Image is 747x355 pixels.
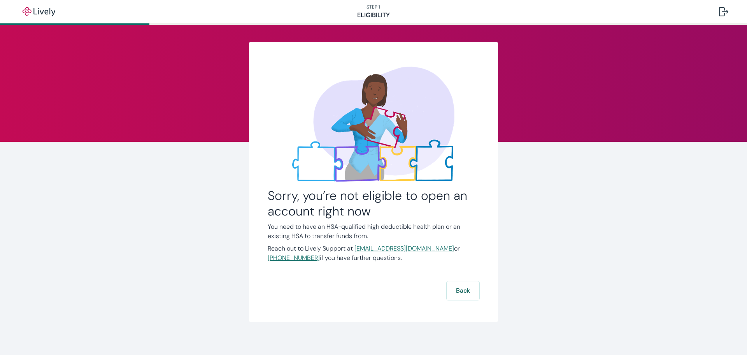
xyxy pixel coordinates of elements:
img: Lively [17,7,61,16]
p: Reach out to Lively Support at or if you have further questions. [268,244,479,263]
button: Log out [713,2,735,21]
a: [EMAIL_ADDRESS][DOMAIN_NAME] [354,244,454,253]
h2: Sorry, you’re not eligible to open an account right now [268,188,479,219]
p: You need to have an HSA-qualified high deductible health plan or an existing HSA to transfer fund... [268,222,479,241]
a: [PHONE_NUMBER] [268,254,320,262]
button: Back [447,281,479,300]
